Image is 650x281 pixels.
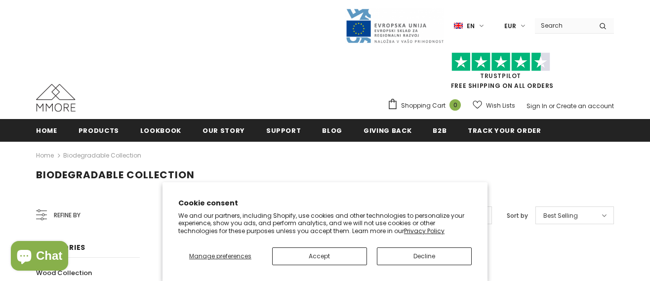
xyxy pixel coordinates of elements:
a: Products [79,119,119,141]
button: Manage preferences [178,247,262,265]
span: Blog [322,126,342,135]
img: i-lang-1.png [454,22,463,30]
img: MMORE Cases [36,84,76,112]
span: Wish Lists [486,101,515,111]
a: Create an account [556,102,614,110]
span: B2B [433,126,447,135]
a: Lookbook [140,119,181,141]
a: Home [36,150,54,161]
a: support [266,119,301,141]
span: en [467,21,475,31]
span: Refine by [54,210,81,221]
a: Javni Razpis [345,21,444,30]
span: FREE SHIPPING ON ALL ORDERS [387,57,614,90]
a: Giving back [364,119,411,141]
span: Best Selling [543,211,578,221]
span: 0 [449,99,461,111]
span: Products [79,126,119,135]
a: B2B [433,119,447,141]
span: Manage preferences [189,252,251,260]
span: Home [36,126,57,135]
input: Search Site [535,18,592,33]
img: Trust Pilot Stars [451,52,550,72]
span: or [549,102,555,110]
span: Shopping Cart [401,101,446,111]
a: Blog [322,119,342,141]
span: Biodegradable Collection [36,168,195,182]
h2: Cookie consent [178,198,472,208]
span: Our Story [203,126,245,135]
a: Biodegradable Collection [63,151,141,160]
img: Javni Razpis [345,8,444,44]
a: Privacy Policy [404,227,445,235]
a: Sign In [527,102,547,110]
a: Shopping Cart 0 [387,98,466,113]
span: Giving back [364,126,411,135]
a: Our Story [203,119,245,141]
a: Home [36,119,57,141]
span: EUR [504,21,516,31]
p: We and our partners, including Shopify, use cookies and other technologies to personalize your ex... [178,212,472,235]
span: support [266,126,301,135]
button: Accept [272,247,367,265]
a: Wish Lists [473,97,515,114]
a: Track your order [468,119,541,141]
label: Sort by [507,211,528,221]
span: Track your order [468,126,541,135]
button: Decline [377,247,472,265]
span: Lookbook [140,126,181,135]
inbox-online-store-chat: Shopify online store chat [8,241,71,273]
a: Trustpilot [480,72,521,80]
